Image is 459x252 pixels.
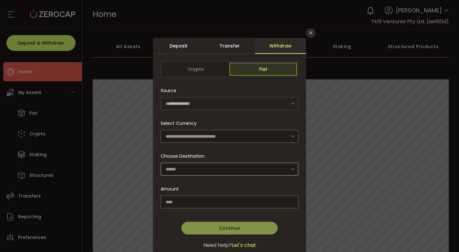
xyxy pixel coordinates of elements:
[181,222,278,234] button: Continue
[204,38,255,54] div: Transfer
[232,241,256,249] span: Let's chat
[161,186,179,192] span: Amount
[229,63,297,76] span: Fiat
[161,120,200,126] label: Select Currency
[161,84,176,97] span: Source
[162,63,229,76] span: Crypto
[203,241,232,249] span: Need help?
[219,225,240,231] span: Continue
[161,153,205,160] span: Choose Destination
[306,28,316,38] button: Close
[153,38,204,54] div: Deposit
[427,221,459,252] iframe: Chat Widget
[255,38,306,54] div: Withdraw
